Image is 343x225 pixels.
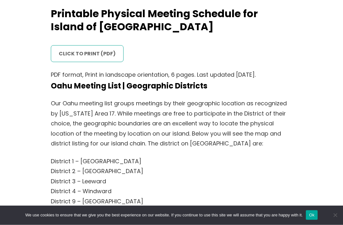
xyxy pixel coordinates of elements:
[51,81,292,91] h4: Oahu Meeting List | Geographic Districts
[332,212,338,218] span: No
[51,99,292,149] p: Our Oahu meeting list groups meetings by their geographic location as recognized by [US_STATE] Ar...
[51,7,292,34] h2: Printable Physical Meeting Schedule for Island of [GEOGRAPHIC_DATA]
[306,210,318,220] button: Ok
[25,212,303,218] span: We use cookies to ensure that we give you the best experience on our website. If you continue to ...
[51,46,124,62] a: click to print (PDF)
[51,70,292,80] p: PDF format, Print in landscape orientation, 6 pages. Last updated [DATE].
